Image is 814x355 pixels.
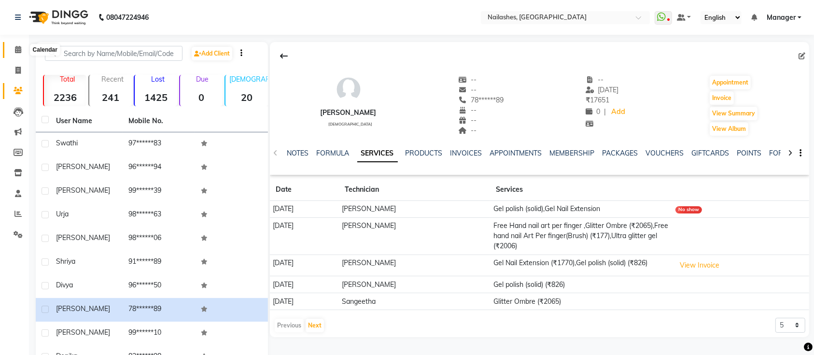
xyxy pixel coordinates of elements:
[180,91,223,103] strong: 0
[458,116,477,125] span: --
[93,75,132,84] p: Recent
[675,258,724,273] button: View Invoice
[458,85,477,94] span: --
[270,201,339,218] td: [DATE]
[56,210,69,218] span: urja
[44,91,86,103] strong: 2236
[357,145,398,162] a: SERVICES
[270,217,339,255] td: [DATE]
[767,13,796,23] span: Manager
[458,75,477,84] span: --
[450,149,482,157] a: INVOICES
[490,255,672,276] td: Gel Nail Extension (₹1770),Gel polish (solid) (₹826)
[270,293,339,310] td: [DATE]
[25,4,91,31] img: logo
[229,75,268,84] p: [DEMOGRAPHIC_DATA]
[339,276,491,293] td: [PERSON_NAME]
[45,46,182,61] input: Search by Name/Mobile/Email/Code
[135,91,177,103] strong: 1425
[603,149,638,157] a: PACKAGES
[770,149,794,157] a: FORMS
[710,122,748,136] button: View Album
[30,44,60,56] div: Calendar
[139,75,177,84] p: Lost
[339,255,491,276] td: [PERSON_NAME]
[56,281,73,289] span: divya
[458,126,477,135] span: --
[48,75,86,84] p: Total
[56,139,78,147] span: swathi
[270,255,339,276] td: [DATE]
[692,149,730,157] a: GIFTCARDS
[123,110,195,132] th: Mobile No.
[737,149,762,157] a: POINTS
[56,233,110,242] span: [PERSON_NAME]
[604,107,606,117] span: |
[316,149,350,157] a: FORMULA
[710,76,751,89] button: Appointment
[306,319,324,332] button: Next
[675,206,702,213] div: No show
[274,47,294,65] div: Back to Client
[50,110,123,132] th: User Name
[56,328,110,337] span: [PERSON_NAME]
[490,293,672,310] td: Glitter Ombre (₹2065)
[490,201,672,218] td: Gel polish (solid),Gel Nail Extension
[56,257,75,266] span: Shriya
[334,75,363,104] img: avatar
[490,179,672,201] th: Services
[182,75,223,84] p: Due
[192,47,232,60] a: Add Client
[56,304,110,313] span: [PERSON_NAME]
[339,201,491,218] td: [PERSON_NAME]
[106,4,149,31] b: 08047224946
[490,276,672,293] td: Gel polish (solid) (₹826)
[270,276,339,293] td: [DATE]
[328,122,372,127] span: [DEMOGRAPHIC_DATA]
[321,108,377,118] div: [PERSON_NAME]
[710,91,734,105] button: Invoice
[339,217,491,255] td: [PERSON_NAME]
[550,149,595,157] a: MEMBERSHIP
[287,149,309,157] a: NOTES
[225,91,268,103] strong: 20
[56,186,110,195] span: [PERSON_NAME]
[586,75,604,84] span: --
[586,96,590,104] span: ₹
[270,179,339,201] th: Date
[490,149,542,157] a: APPOINTMENTS
[490,217,672,255] td: Free Hand nail art per finger ,Glitter Ombre (₹2065),Free hand nail Art Per finger(Brush) (₹177),...
[610,105,627,119] a: Add
[646,149,684,157] a: VOUCHERS
[586,85,619,94] span: [DATE]
[710,107,758,120] button: View Summary
[586,96,609,104] span: 17651
[339,293,491,310] td: Sangeetha
[406,149,443,157] a: PRODUCTS
[586,107,600,116] span: 0
[56,162,110,171] span: [PERSON_NAME]
[339,179,491,201] th: Technician
[458,106,477,114] span: --
[89,91,132,103] strong: 241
